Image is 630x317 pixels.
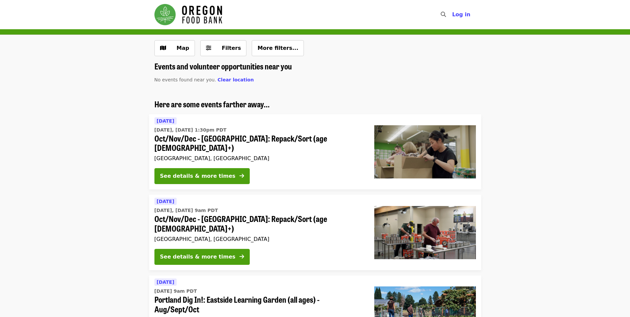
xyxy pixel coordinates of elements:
[257,45,298,51] span: More filters...
[374,125,476,178] img: Oct/Nov/Dec - Portland: Repack/Sort (age 8+) organized by Oregon Food Bank
[218,77,254,82] span: Clear location
[252,40,304,56] button: More filters...
[154,214,364,233] span: Oct/Nov/Dec - [GEOGRAPHIC_DATA]: Repack/Sort (age [DEMOGRAPHIC_DATA]+)
[452,11,470,18] span: Log in
[154,168,250,184] button: See details & more times
[160,45,166,51] i: map icon
[222,45,241,51] span: Filters
[154,127,226,134] time: [DATE], [DATE] 1:30pm PDT
[200,40,247,56] button: Filters (0 selected)
[154,207,218,214] time: [DATE], [DATE] 9am PDT
[218,76,254,83] button: Clear location
[149,114,481,190] a: See details for "Oct/Nov/Dec - Portland: Repack/Sort (age 8+)"
[149,195,481,270] a: See details for "Oct/Nov/Dec - Portland: Repack/Sort (age 16+)"
[374,206,476,259] img: Oct/Nov/Dec - Portland: Repack/Sort (age 16+) organized by Oregon Food Bank
[154,249,250,265] button: See details & more times
[441,11,446,18] i: search icon
[154,134,364,153] span: Oct/Nov/Dec - [GEOGRAPHIC_DATA]: Repack/Sort (age [DEMOGRAPHIC_DATA]+)
[177,45,189,51] span: Map
[157,279,174,285] span: [DATE]
[154,60,292,72] span: Events and volunteer opportunities near you
[154,77,216,82] span: No events found near you.
[154,288,197,295] time: [DATE] 9am PDT
[157,118,174,124] span: [DATE]
[154,155,364,161] div: [GEOGRAPHIC_DATA], [GEOGRAPHIC_DATA]
[157,199,174,204] span: [DATE]
[160,172,235,180] div: See details & more times
[154,295,364,314] span: Portland Dig In!: Eastside Learning Garden (all ages) - Aug/Sept/Oct
[154,4,222,25] img: Oregon Food Bank - Home
[447,8,476,21] button: Log in
[154,40,195,56] button: Show map view
[450,7,455,23] input: Search
[206,45,211,51] i: sliders-h icon
[154,236,364,242] div: [GEOGRAPHIC_DATA], [GEOGRAPHIC_DATA]
[239,254,244,260] i: arrow-right icon
[160,253,235,261] div: See details & more times
[154,98,270,110] span: Here are some events farther away...
[239,173,244,179] i: arrow-right icon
